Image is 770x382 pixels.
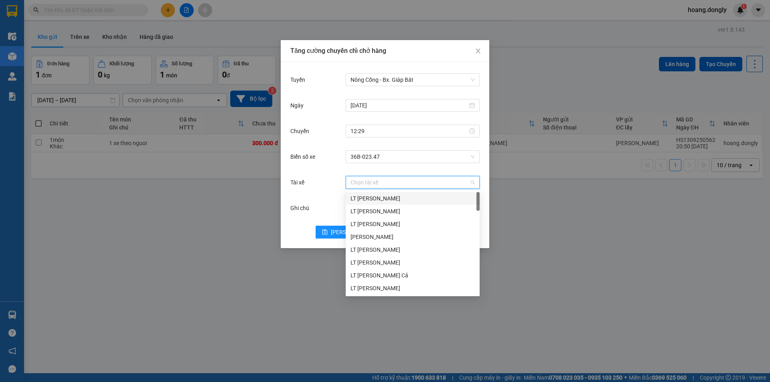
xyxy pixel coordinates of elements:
[316,226,380,238] button: save[PERSON_NAME]
[290,46,480,55] div: Tăng cường chuyến chỉ chở hàng
[351,207,475,216] div: LT [PERSON_NAME]
[351,194,475,203] div: LT [PERSON_NAME]
[351,220,475,228] div: LT [PERSON_NAME]
[290,205,313,211] label: Ghi chú
[290,102,308,109] label: Ngày
[351,245,475,254] div: LT [PERSON_NAME]
[346,256,480,269] div: LT Nguyễn Ngọc Đại
[351,176,469,188] input: Tài xế
[351,127,468,135] input: Chuyến
[351,258,475,267] div: LT [PERSON_NAME]
[351,284,475,293] div: LT [PERSON_NAME]
[475,48,481,54] span: close
[346,282,480,295] div: LT Lê Văn Thành
[346,230,480,243] div: Lê Đăng Quân
[351,151,475,163] span: 36B-023.47
[351,232,475,241] div: [PERSON_NAME]
[351,271,475,280] div: LT [PERSON_NAME] Cả
[346,192,480,205] div: LT Lê Đình Hùng
[351,74,475,86] span: Nông Cống - Bx. Giáp Bát
[322,229,328,236] span: save
[290,128,313,134] label: Chuyến
[331,228,374,236] span: [PERSON_NAME]
[351,101,468,110] input: Ngày
[467,40,489,63] button: Close
[346,205,480,218] div: LT Trần Huy Công
[290,179,308,186] label: Tài xế
[346,269,480,282] div: LT Lê Trí Cả
[346,218,480,230] div: LT Lê Văn Tiến
[290,77,309,83] label: Tuyến
[290,154,319,160] label: Biển số xe
[346,243,480,256] div: LT Nguyễn Văn Thịnh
